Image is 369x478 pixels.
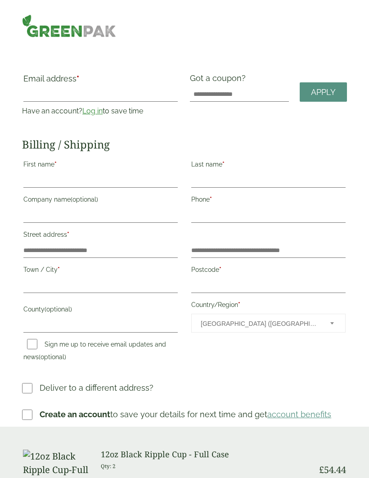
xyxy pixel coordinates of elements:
[190,73,249,87] label: Got a coupon?
[39,353,66,361] span: (optional)
[311,87,336,97] span: Apply
[191,158,346,173] label: Last name
[191,314,346,333] span: Country/Region
[23,228,178,244] label: Street address
[101,463,116,469] small: Qty: 2
[22,14,116,37] img: GreenPak Supplies
[319,464,324,476] span: £
[23,303,178,318] label: County
[319,464,346,476] bdi: 54.44
[101,450,307,460] h3: 12oz Black Ripple Cup - Full Case
[267,410,331,419] a: account benefits
[23,75,178,87] label: Email address
[23,263,178,279] label: Town / City
[40,408,331,420] p: to save your details for next time and get
[191,263,346,279] label: Postcode
[82,107,103,115] a: Log in
[23,158,178,173] label: First name
[219,266,221,273] abbr: required
[201,314,318,333] span: United Kingdom (UK)
[191,298,346,314] label: Country/Region
[71,196,98,203] span: (optional)
[23,341,166,363] label: Sign me up to receive email updates and news
[22,138,347,151] h2: Billing / Shipping
[238,301,240,308] abbr: required
[222,161,225,168] abbr: required
[58,266,60,273] abbr: required
[67,231,69,238] abbr: required
[191,193,346,208] label: Phone
[40,410,110,419] strong: Create an account
[40,382,153,394] p: Deliver to a different address?
[54,161,57,168] abbr: required
[22,106,179,117] p: Have an account? to save time
[210,196,212,203] abbr: required
[76,74,79,83] abbr: required
[23,193,178,208] label: Company name
[300,82,347,102] a: Apply
[45,306,72,313] span: (optional)
[27,339,37,349] input: Sign me up to receive email updates and news(optional)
